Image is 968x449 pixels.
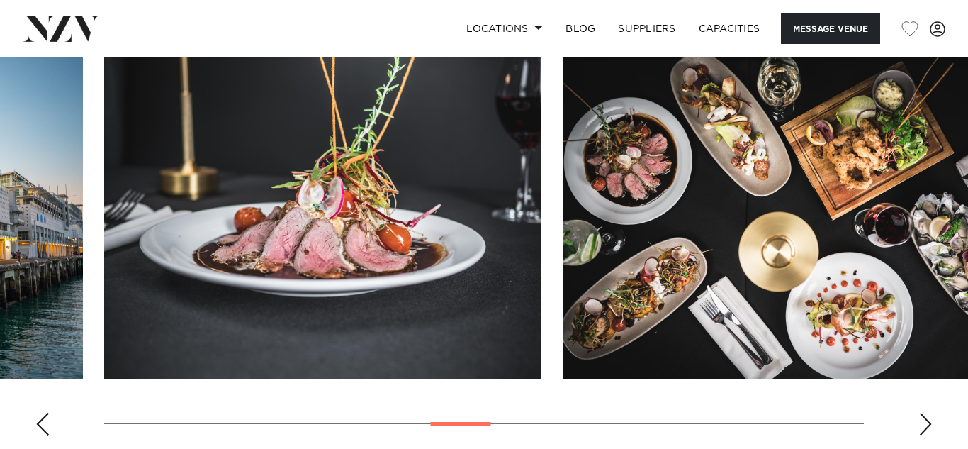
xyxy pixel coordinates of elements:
a: BLOG [554,13,607,44]
button: Message Venue [781,13,880,44]
a: Locations [455,13,554,44]
a: SUPPLIERS [607,13,687,44]
swiper-slide: 10 / 21 [104,57,541,379]
a: Capacities [687,13,772,44]
img: nzv-logo.png [23,16,100,41]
